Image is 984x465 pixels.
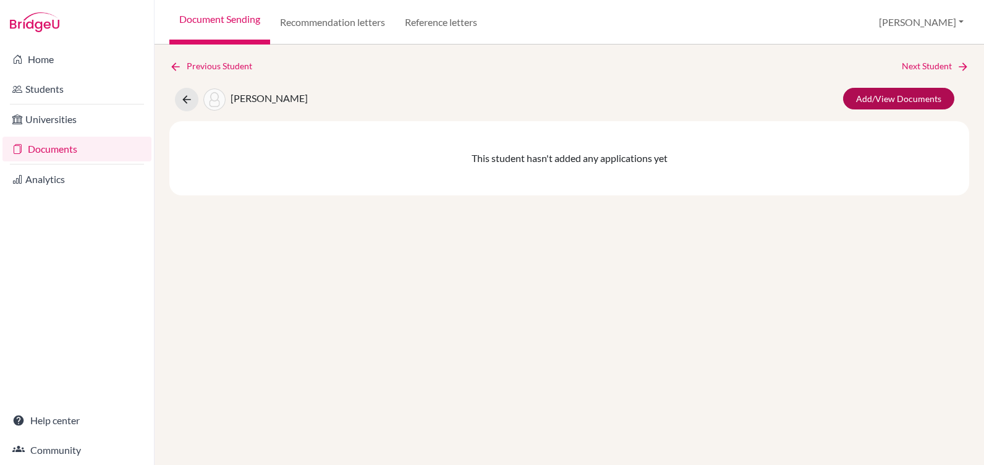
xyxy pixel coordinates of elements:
[2,408,151,433] a: Help center
[10,12,59,32] img: Bridge-U
[2,107,151,132] a: Universities
[2,77,151,101] a: Students
[2,438,151,463] a: Community
[873,11,969,34] button: [PERSON_NAME]
[843,88,954,109] a: Add/View Documents
[902,59,969,73] a: Next Student
[2,137,151,161] a: Documents
[2,167,151,192] a: Analytics
[169,59,262,73] a: Previous Student
[231,92,308,104] span: [PERSON_NAME]
[169,121,969,195] div: This student hasn't added any applications yet
[2,47,151,72] a: Home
